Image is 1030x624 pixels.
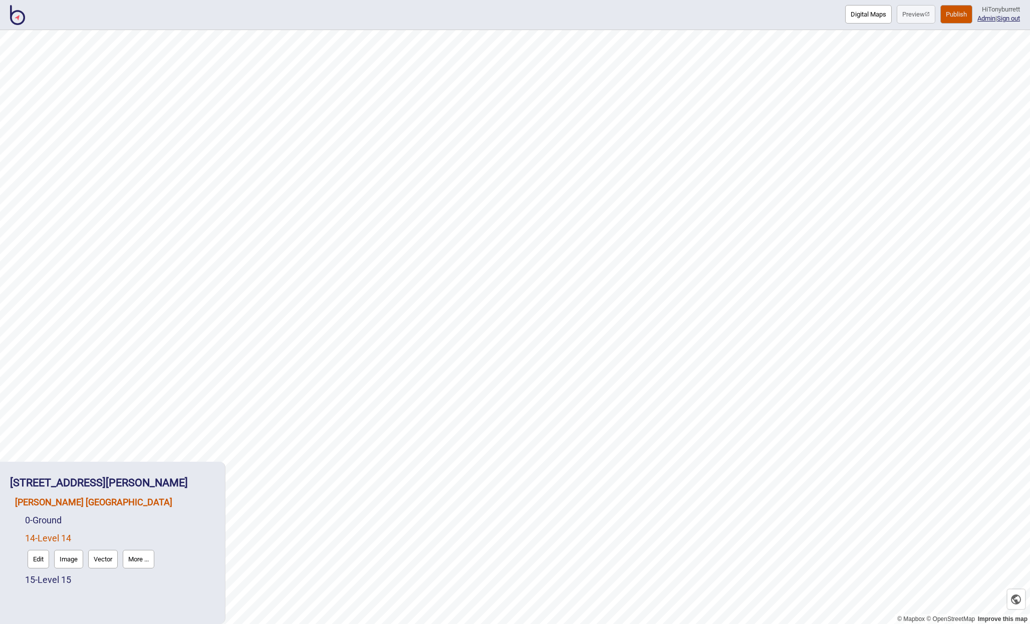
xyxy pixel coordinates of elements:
[845,5,892,24] button: Digital Maps
[25,574,71,585] a: 15-Level 15
[25,571,215,589] div: Level 15
[977,15,995,22] a: Admin
[940,5,972,24] button: Publish
[54,550,83,568] button: Image
[977,15,997,22] span: |
[25,515,62,525] a: 0-Ground
[28,550,49,568] button: Edit
[925,12,930,17] img: preview
[926,615,975,622] a: OpenStreetMap
[15,493,215,511] div: Clayton Utz Sydney
[897,5,935,24] button: Preview
[52,547,86,571] a: Image
[25,529,215,571] div: Level 14
[897,615,925,622] a: Mapbox
[997,15,1020,22] button: Sign out
[978,615,1027,622] a: Map feedback
[88,550,118,568] button: Vector
[25,547,52,571] a: Edit
[25,533,71,543] a: 14-Level 14
[10,472,215,493] div: 1 Bligh St - Clayton Utz Sydney
[10,5,25,25] img: BindiMaps CMS
[15,497,172,507] a: [PERSON_NAME] [GEOGRAPHIC_DATA]
[123,550,154,568] button: More ...
[25,511,215,529] div: Ground
[86,547,120,571] a: Vector
[10,476,188,489] a: [STREET_ADDRESS][PERSON_NAME]
[897,5,935,24] a: Previewpreview
[120,547,157,571] a: More ...
[977,5,1020,14] div: Hi Tonyburrett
